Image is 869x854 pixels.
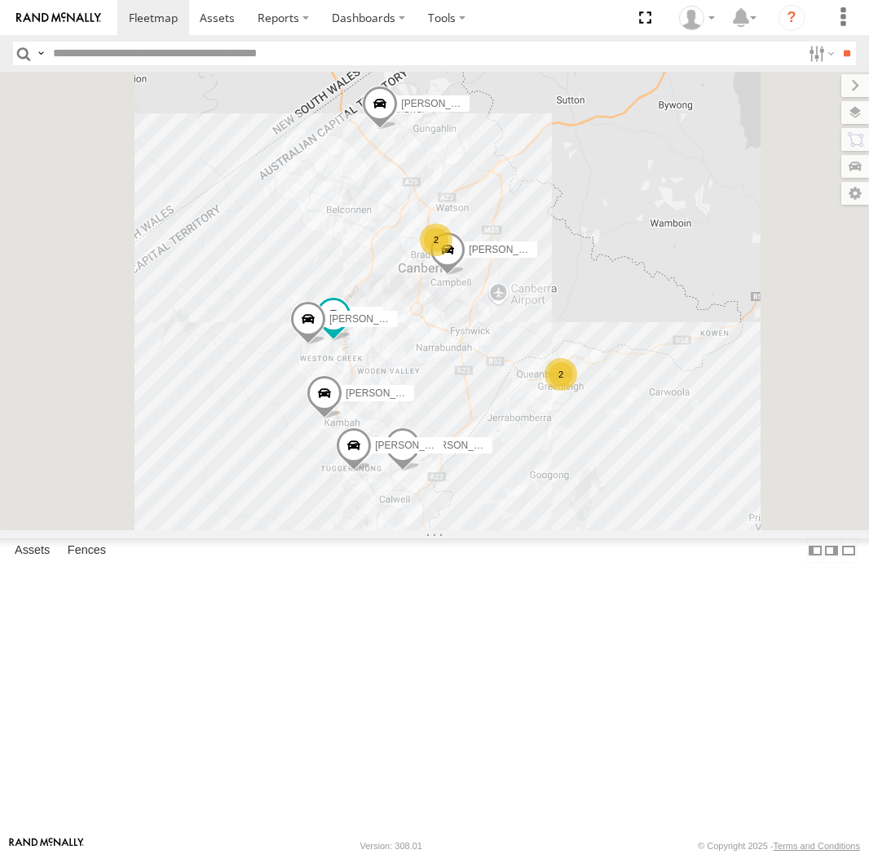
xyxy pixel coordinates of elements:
[424,440,505,451] span: [PERSON_NAME]
[346,387,426,399] span: [PERSON_NAME]
[34,42,47,65] label: Search Query
[9,838,84,854] a: Visit our Website
[375,440,456,451] span: [PERSON_NAME]
[841,182,869,205] label: Map Settings
[779,5,805,31] i: ?
[469,244,549,255] span: [PERSON_NAME]
[823,538,840,562] label: Dock Summary Table to the Right
[401,99,482,110] span: [PERSON_NAME]
[698,841,860,851] div: © Copyright 2025 -
[545,358,577,391] div: 2
[355,309,379,321] span: Triton
[802,42,837,65] label: Search Filter Options
[774,841,860,851] a: Terms and Conditions
[673,6,721,30] div: Helen Mason
[840,538,857,562] label: Hide Summary Table
[329,313,410,325] span: [PERSON_NAME]
[420,223,452,256] div: 2
[360,841,422,851] div: Version: 308.01
[7,539,58,562] label: Assets
[16,12,101,24] img: rand-logo.svg
[60,539,114,562] label: Fences
[807,538,823,562] label: Dock Summary Table to the Left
